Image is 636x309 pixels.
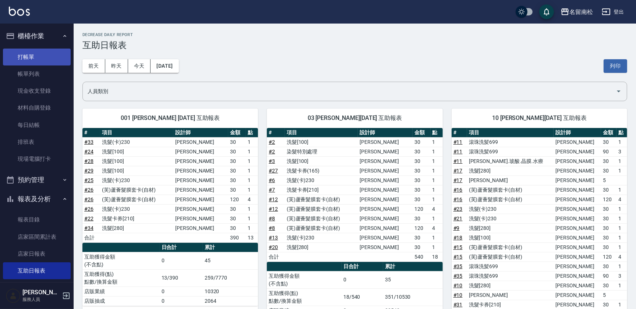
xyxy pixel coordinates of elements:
a: 現場電腦打卡 [3,150,71,167]
td: [PERSON_NAME] [358,233,413,242]
a: #12 [269,196,278,202]
a: #24 [84,149,93,154]
td: [PERSON_NAME] [554,175,601,185]
p: 服務人員 [22,296,60,303]
td: 35 [383,271,443,288]
td: 4 [431,204,443,214]
th: 設計師 [554,128,601,138]
td: 30 [413,175,430,185]
td: 4 [246,195,258,204]
td: 洗髮[280] [467,223,554,233]
td: 30 [413,242,430,252]
a: #16 [453,187,463,193]
td: [PERSON_NAME] [554,166,601,175]
td: 染髮特別處理 [285,147,358,156]
a: #11 [453,158,463,164]
a: #12 [269,206,278,212]
td: 1 [431,147,443,156]
td: 30 [228,223,246,233]
a: 材料自購登錄 [3,99,71,116]
td: 5 [601,290,616,300]
td: 洗髮卡券[210] [100,214,173,223]
td: [PERSON_NAME] [358,147,413,156]
a: #2 [269,139,275,145]
td: 1 [431,233,443,242]
td: 18 [431,252,443,262]
th: 點 [431,128,443,138]
a: #25 [84,177,93,183]
td: (芙)蘆薈髮膜套卡(自材) [100,185,173,195]
td: 洗髮[100] [100,156,173,166]
td: (芙)蘆薈髮膜套卡(自材) [467,185,554,195]
a: #22 [84,216,93,221]
td: 1 [246,137,258,147]
td: 30 [601,242,616,252]
td: 120 [413,223,430,233]
a: #10 [453,292,463,298]
button: 名留南松 [558,4,596,19]
td: 30 [413,233,430,242]
th: 項目 [100,128,173,138]
th: 累計 [383,262,443,271]
a: #23 [453,206,463,212]
a: #8 [269,225,275,231]
td: 120 [228,195,246,204]
td: 洗髮[280] [100,223,173,233]
th: 金額 [601,128,616,138]
td: 30 [228,137,246,147]
td: [PERSON_NAME] [173,137,228,147]
td: 30 [413,156,430,166]
td: 30 [228,185,246,195]
td: [PERSON_NAME] [554,223,601,233]
td: 120 [601,195,616,204]
a: #21 [453,216,463,221]
td: 30 [228,147,246,156]
td: 30 [601,233,616,242]
a: #27 [269,168,278,174]
a: 店家區間累計表 [3,228,71,245]
td: [PERSON_NAME] [358,137,413,147]
td: 1 [246,185,258,195]
td: 30 [601,214,616,223]
td: 洗髮(卡)230 [100,175,173,185]
td: [PERSON_NAME] [554,137,601,147]
td: [PERSON_NAME] [358,204,413,214]
td: [PERSON_NAME] [554,233,601,242]
td: 1 [616,166,627,175]
td: 120 [413,204,430,214]
td: 合計 [82,233,100,242]
th: 日合計 [160,243,203,252]
td: (芙)蘆薈髮膜套卡(自材) [285,214,358,223]
a: #28 [84,158,93,164]
td: 洗髮[100] [100,147,173,156]
td: [PERSON_NAME] [358,223,413,233]
td: [PERSON_NAME] [173,147,228,156]
span: 001 [PERSON_NAME] [DATE] 互助報表 [91,114,249,122]
td: 1 [431,214,443,223]
td: 洗髮[280] [467,166,554,175]
td: 洗髮卡券(165) [285,166,358,175]
th: 點 [246,128,258,138]
td: [PERSON_NAME] [173,195,228,204]
td: 90 [601,271,616,281]
div: 名留南松 [569,7,593,17]
h2: Decrease Daily Report [82,32,627,37]
td: [PERSON_NAME] [358,175,413,185]
td: 30 [228,175,246,185]
a: 店家日報表 [3,245,71,262]
a: #17 [453,168,463,174]
a: 報表目錄 [3,211,71,228]
td: 3 [616,147,627,156]
span: 10 [PERSON_NAME][DATE] 互助報表 [460,114,618,122]
td: [PERSON_NAME] [554,271,601,281]
td: 351/10530 [383,288,443,306]
td: 合計 [267,252,285,262]
td: [PERSON_NAME] [173,156,228,166]
td: (芙)蘆薈髮膜套卡(自材) [467,252,554,262]
td: [PERSON_NAME] [554,147,601,156]
a: 排班表 [3,134,71,150]
td: [PERSON_NAME] [173,185,228,195]
td: 1 [616,185,627,195]
td: [PERSON_NAME] [173,175,228,185]
th: # [452,128,467,138]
